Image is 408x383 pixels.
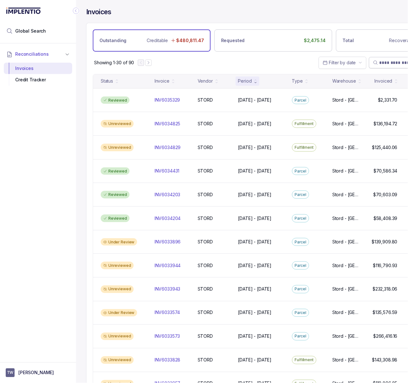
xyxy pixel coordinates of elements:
[332,121,360,127] p: Stord - [GEOGRAPHIC_DATA]
[198,168,213,174] p: STORD
[332,333,360,340] p: Stord - [GEOGRAPHIC_DATA]
[343,37,354,44] p: Total
[155,121,181,127] p: INV6034825
[155,286,181,292] p: INV6033943
[155,239,181,245] p: INV6033896
[319,57,367,69] button: Date Range Picker
[372,144,398,151] p: $125,440.06
[101,97,130,104] div: Reviewed
[373,215,398,222] p: $58,408.39
[86,8,112,16] h4: Invoices
[332,239,360,245] p: Stord - [GEOGRAPHIC_DATA]
[304,37,326,44] p: $2,475.14
[155,144,181,151] p: INV6034829
[329,60,356,65] span: Filter by date
[295,333,306,340] p: Parcel
[323,60,356,66] search: Date Range Picker
[238,333,272,340] p: [DATE] - [DATE]
[155,357,181,363] p: INV6033828
[332,357,360,363] p: Stord - [GEOGRAPHIC_DATA]
[198,310,213,316] p: STORD
[332,286,360,292] p: Stord - [GEOGRAPHIC_DATA]
[295,357,314,363] p: Fulfillment
[4,47,72,61] button: Reconciliations
[101,120,134,128] div: Unreviewed
[198,144,213,151] p: STORD
[332,191,360,198] p: Stord - [GEOGRAPHIC_DATA]
[101,286,134,293] div: Unreviewed
[373,191,398,198] p: $70,603.09
[295,121,314,127] p: Fulfillment
[101,78,113,84] div: Status
[372,239,398,245] p: $139,909.80
[332,97,360,103] p: Stord - [GEOGRAPHIC_DATA]
[155,333,180,340] p: INV6033573
[238,310,272,316] p: [DATE] - [DATE]
[155,78,169,84] div: Invoice
[372,357,398,363] p: $143,308.98
[332,215,360,222] p: Stord - [GEOGRAPHIC_DATA]
[295,144,314,151] p: Fulfillment
[94,60,134,66] div: Remaining page entries
[373,168,398,174] p: $70,586.34
[375,78,392,84] div: Invoiced
[155,215,181,222] p: INV6034204
[295,168,306,174] p: Parcel
[238,168,272,174] p: [DATE] - [DATE]
[238,357,272,363] p: [DATE] - [DATE]
[18,370,54,376] p: [PERSON_NAME]
[155,97,180,103] p: INV6035329
[6,368,15,377] span: User initials
[101,262,134,269] div: Unreviewed
[9,63,67,74] div: Invoices
[332,78,356,84] div: Warehouse
[374,121,398,127] p: $136,194.72
[155,310,180,316] p: INV6033574
[295,191,306,198] p: Parcel
[198,215,213,222] p: STORD
[15,51,49,57] span: Reconciliations
[155,262,181,269] p: INV6033944
[147,37,168,44] p: Creditable
[198,239,213,245] p: STORD
[101,191,130,198] div: Reviewed
[198,191,213,198] p: STORD
[238,97,272,103] p: [DATE] - [DATE]
[94,60,134,66] p: Showing 1-30 of 90
[176,37,204,44] p: $480,811.47
[295,310,306,316] p: Parcel
[198,357,213,363] p: STORD
[295,215,306,222] p: Parcel
[155,168,180,174] p: INV6034431
[101,309,137,317] div: Under Review
[332,262,360,269] p: Stord - [GEOGRAPHIC_DATA]
[238,144,272,151] p: [DATE] - [DATE]
[378,97,398,103] p: $2,331.70
[332,168,360,174] p: Stord - [GEOGRAPHIC_DATA]
[101,167,130,175] div: Reviewed
[373,286,398,292] p: $232,318.06
[295,286,306,292] p: Parcel
[15,28,46,34] span: Global Search
[198,333,213,340] p: STORD
[295,239,306,245] p: Parcel
[101,238,137,246] div: Under Review
[6,368,70,377] button: User initials[PERSON_NAME]
[198,78,213,84] div: Vendor
[238,78,252,84] div: Period
[155,191,181,198] p: INV6034203
[238,239,272,245] p: [DATE] - [DATE]
[373,262,398,269] p: $116,790.93
[295,97,306,104] p: Parcel
[101,333,134,340] div: Unreviewed
[101,215,130,222] div: Reviewed
[238,262,272,269] p: [DATE] - [DATE]
[198,97,213,103] p: STORD
[198,121,213,127] p: STORD
[238,121,272,127] p: [DATE] - [DATE]
[198,286,213,292] p: STORD
[238,191,272,198] p: [DATE] - [DATE]
[101,356,134,364] div: Unreviewed
[198,262,213,269] p: STORD
[373,310,398,316] p: $135,576.59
